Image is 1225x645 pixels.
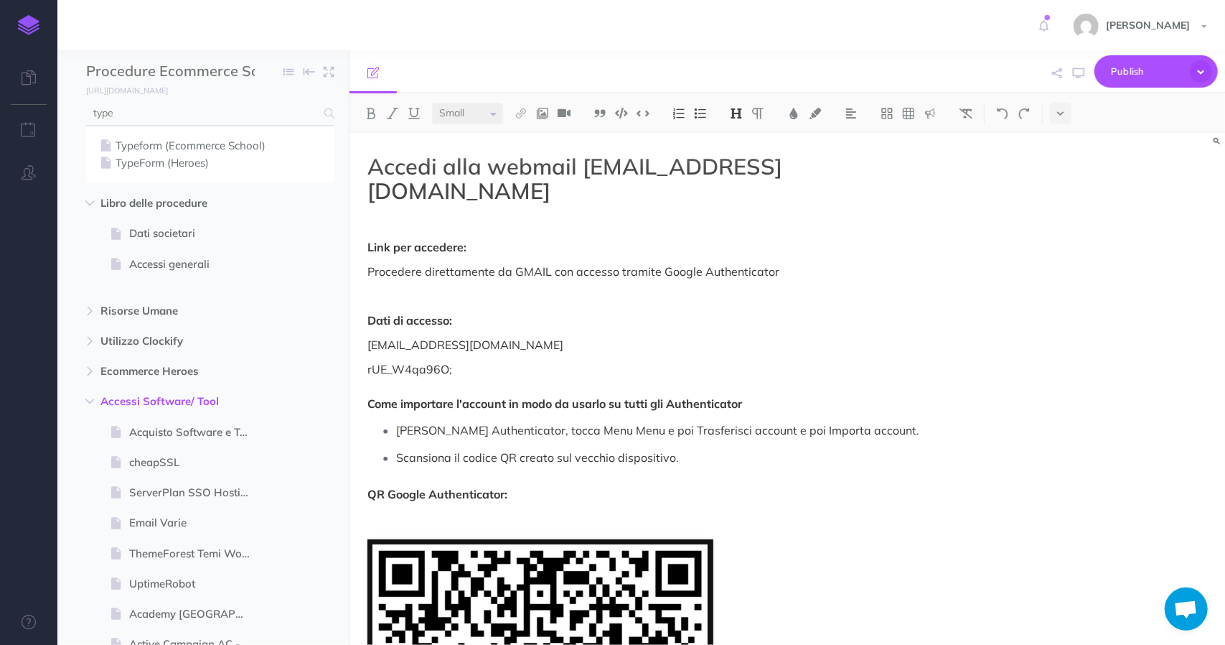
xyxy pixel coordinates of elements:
img: 0bad668c83d50851a48a38b229b40e4a.jpg [1074,14,1099,39]
img: Blockquote button [593,108,606,119]
img: Create table button [902,108,915,119]
img: Link button [515,108,527,119]
img: Undo [996,108,1009,119]
input: Documentation Name [86,61,255,83]
img: Callout dropdown menu button [924,108,937,119]
p: [EMAIL_ADDRESS][DOMAIN_NAME] [367,336,944,353]
span: Dati societari [129,225,263,242]
span: cheapSSL [129,454,263,471]
span: UptimeRobot [129,575,263,593]
span: Email Varie [129,514,263,532]
img: Bold button [365,108,377,119]
span: Utilizzo Clockify [100,333,245,350]
img: Clear styles button [959,108,972,119]
span: Accessi generali [129,256,263,273]
span: Libro delle procedure [100,195,245,212]
span: Publish [1111,60,1183,83]
img: Unordered list button [694,108,707,119]
a: Typeform (Ecommerce School) [97,137,324,154]
p: Scansiona il codice QR creato sul vecchio dispositivo. [396,447,944,468]
img: Text color button [787,108,800,119]
strong: Link per accedere: [367,240,466,254]
a: TypeForm (Heroes) [97,154,324,172]
span: Risorse Umane [100,302,245,320]
img: Add video button [558,108,571,119]
strong: Dati di accesso: [367,313,452,328]
img: Inline code button [637,108,649,119]
strong: Come importare l'account in modo da usarlo su tutti gli Authenticator [367,396,742,411]
a: Aprire la chat [1165,588,1208,631]
img: Ordered list button [672,108,685,119]
img: Text background color button [809,108,822,119]
span: ServerPlan SSO Hosting Server Domini [129,484,263,501]
small: [URL][DOMAIN_NAME] [86,85,168,96]
span: Accessi Software/ Tool [100,393,245,410]
span: Acquisto Software e Tool >PROCEDURA [129,424,263,441]
span: ThemeForest Temi Wordpress Prestashop Envato [129,545,263,562]
img: Add image button [536,108,549,119]
span: Academy [GEOGRAPHIC_DATA] [129,605,263,623]
img: Underline button [408,108,421,119]
span: Accedi alla webmail [EMAIL_ADDRESS][DOMAIN_NAME] [367,152,782,205]
img: Headings dropdown button [730,108,743,119]
img: Redo [1018,108,1031,119]
img: Alignment dropdown menu button [845,108,858,119]
img: logo-mark.svg [18,15,39,35]
a: [URL][DOMAIN_NAME] [57,83,182,97]
p: Procedere direttamente da GMAIL con accesso tramite Google Authenticator [367,263,944,280]
input: Search [86,101,316,126]
img: Paragraph button [751,108,764,119]
button: Publish [1094,55,1218,88]
span: [PERSON_NAME] [1099,19,1197,32]
img: Code block button [615,108,628,119]
p: [PERSON_NAME] Authenticator, tocca Menu Menu e poi Trasferisci account e poi Importa account. [396,419,944,441]
p: rUE_W4qa96O; [367,361,944,412]
img: Italic button [386,108,399,119]
span: Ecommerce Heroes [100,363,245,380]
strong: QR Google Authenticator: [367,487,507,501]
